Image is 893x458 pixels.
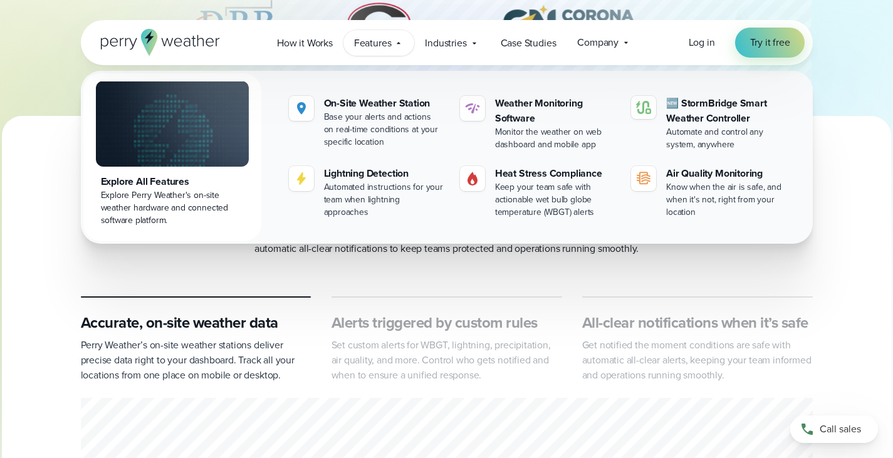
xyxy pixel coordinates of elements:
a: On-Site Weather Station Base your alerts and actions on real-time conditions at your specific loc... [284,91,450,154]
div: Explore Perry Weather's on-site weather hardware and connected software platform. [101,189,244,227]
img: Gas.svg [465,171,480,186]
span: Log in [689,35,715,49]
span: Case Studies [501,36,556,51]
a: Heat Stress Compliance Keep your team safe with actionable wet bulb globe temperature (WBGT) alerts [455,161,621,224]
img: lightning-icon.svg [294,171,309,186]
a: Air Quality Monitoring Know when the air is safe, and when it's not, right from your location [626,161,792,224]
img: software-icon.svg [465,101,480,116]
span: Try it free [750,35,790,50]
p: Get notified the moment conditions are safe with automatic all-clear alerts, keeping your team in... [582,338,813,383]
span: Company [577,35,619,50]
div: On-Site Weather Station [324,96,445,111]
div: 🆕 StormBridge Smart Weather Controller [666,96,787,126]
a: How it Works [266,30,343,56]
a: Call sales [790,415,878,443]
img: Location.svg [294,101,309,116]
a: Try it free [735,28,805,58]
a: Log in [689,35,715,50]
div: Lightning Detection [324,166,445,181]
a: Case Studies [490,30,567,56]
h3: Accurate, on-site weather data [81,313,311,333]
img: stormbridge-icon-V6.svg [636,101,651,114]
div: Weather Monitoring Software [495,96,616,126]
a: Lightning Detection Automated instructions for your team when lightning approaches [284,161,450,224]
a: Explore All Features Explore Perry Weather's on-site weather hardware and connected software plat... [83,73,261,241]
a: 🆕 StormBridge Smart Weather Controller Automate and control any system, anywhere [626,91,792,156]
div: Know when the air is safe, and when it's not, right from your location [666,181,787,219]
span: Industries [425,36,466,51]
div: Heat Stress Compliance [495,166,616,181]
div: Automated instructions for your team when lightning approaches [324,181,445,219]
p: Set custom alerts for WBGT, lightning, precipitation, air quality, and more. Control who gets not... [332,338,562,383]
span: Features [354,36,392,51]
p: Perry Weather’s on-site weather stations deliver precise data right to your dashboard. Track all ... [81,338,311,383]
div: Monitor the weather on web dashboard and mobile app [495,126,616,151]
span: How it Works [277,36,333,51]
div: Base your alerts and actions on real-time conditions at your specific location [324,111,445,148]
a: Weather Monitoring Software Monitor the weather on web dashboard and mobile app [455,91,621,156]
div: Air Quality Monitoring [666,166,787,181]
div: Automate and control any system, anywhere [666,126,787,151]
div: Explore All Features [101,174,244,189]
iframe: profile [5,18,196,115]
div: Keep your team safe with actionable wet bulb globe temperature (WBGT) alerts [495,181,616,219]
img: aqi-icon.svg [636,171,651,186]
h3: Alerts triggered by custom rules [332,313,562,333]
h3: All-clear notifications when it’s safe [582,313,813,333]
span: Call sales [820,422,861,437]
